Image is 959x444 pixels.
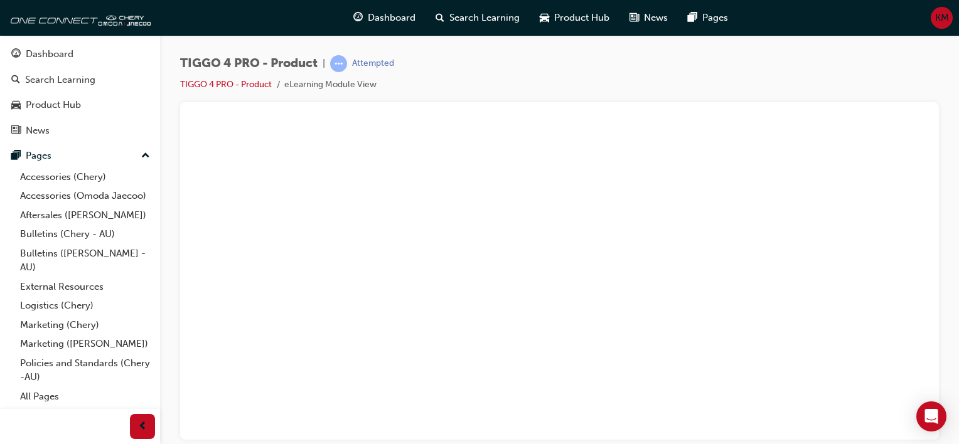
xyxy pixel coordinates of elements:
span: prev-icon [138,419,147,435]
a: Policies and Standards (Chery -AU) [15,354,155,387]
span: news-icon [630,10,639,26]
a: External Resources [15,277,155,297]
span: Search Learning [449,11,520,25]
a: Logistics (Chery) [15,296,155,315]
a: Marketing ([PERSON_NAME]) [15,334,155,354]
div: Pages [26,149,51,163]
a: Bulletins ([PERSON_NAME] - AU) [15,244,155,277]
div: News [26,124,50,138]
div: Attempted [352,58,394,70]
button: KM [931,7,953,29]
button: Pages [5,144,155,167]
span: Pages [702,11,728,25]
div: Search Learning [25,73,95,87]
a: Bulletins (Chery - AU) [15,225,155,244]
a: News [5,119,155,142]
a: pages-iconPages [678,5,738,31]
a: Accessories (Omoda Jaecoo) [15,186,155,206]
a: Marketing (Chery) [15,315,155,335]
a: search-iconSearch Learning [426,5,530,31]
a: TIGGO 4 PRO - Product [180,79,272,90]
img: oneconnect [6,5,151,30]
span: news-icon [11,125,21,137]
span: search-icon [436,10,444,26]
li: eLearning Module View [284,78,377,92]
a: Product Hub [5,93,155,117]
span: car-icon [540,10,549,26]
span: Dashboard [368,11,415,25]
div: Dashboard [26,47,73,61]
span: pages-icon [11,151,21,162]
span: KM [935,11,949,25]
div: Product Hub [26,98,81,112]
a: Accessories (Chery) [15,167,155,187]
span: learningRecordVerb_ATTEMPT-icon [330,55,347,72]
a: car-iconProduct Hub [530,5,619,31]
span: pages-icon [688,10,697,26]
button: DashboardSearch LearningProduct HubNews [5,40,155,144]
span: up-icon [141,148,150,164]
span: guage-icon [11,49,21,60]
span: | [323,56,325,71]
span: search-icon [11,75,20,86]
span: car-icon [11,100,21,111]
a: news-iconNews [619,5,678,31]
span: Product Hub [554,11,609,25]
span: TIGGO 4 PRO - Product [180,56,318,71]
span: guage-icon [353,10,363,26]
span: News [644,11,668,25]
a: Aftersales ([PERSON_NAME]) [15,206,155,225]
a: All Pages [15,387,155,406]
div: Open Intercom Messenger [916,401,946,431]
a: Dashboard [5,43,155,66]
a: Search Learning [5,68,155,92]
a: guage-iconDashboard [343,5,426,31]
